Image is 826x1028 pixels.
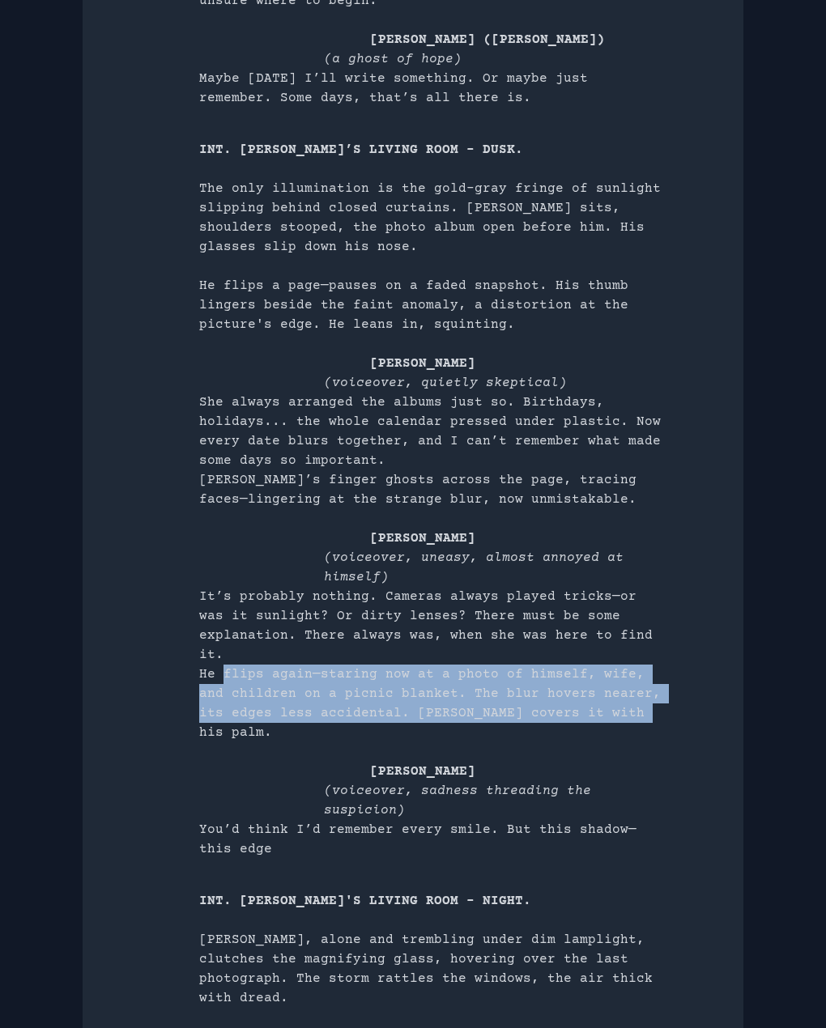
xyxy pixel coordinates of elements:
[370,354,666,373] p: [PERSON_NAME]
[199,276,666,334] p: He flips a page—pauses on a faded snapshot. His thumb lingers beside the faint anomaly, a distort...
[199,179,666,257] p: The only illumination is the gold-gray fringe of sunlight slipping behind closed curtains. [PERSO...
[199,69,666,108] p: Maybe [DATE] I’ll write something. Or maybe just remember. Some days, that’s all there is.
[324,373,666,393] p: (voiceover, quietly skeptical)
[324,548,666,587] p: (voiceover, uneasy, almost annoyed at himself)
[324,781,666,820] p: (voiceover, sadness threading the suspicion)
[199,393,666,470] p: She always arranged the albums just so. Birthdays, holidays... the whole calendar pressed under p...
[199,140,666,159] p: INT. [PERSON_NAME]’S LIVING ROOM – DUSK.
[370,762,666,781] p: [PERSON_NAME]
[199,665,666,742] p: He flips again—staring now at a photo of himself, wife, and children on a picnic blanket. The blu...
[199,891,666,911] p: INT. [PERSON_NAME]'S LIVING ROOM – NIGHT.
[199,820,666,859] p: You’d think I’d remember every smile. But this shadow—this edge
[199,587,666,665] p: It’s probably nothing. Cameras always played tricks—or was it sunlight? Or dirty lenses? There mu...
[324,49,666,69] p: (a ghost of hope)
[370,529,666,548] p: [PERSON_NAME]
[370,30,666,49] p: [PERSON_NAME] ([PERSON_NAME])
[199,930,666,1008] p: [PERSON_NAME], alone and trembling under dim lamplight, clutches the magnifying glass, hovering o...
[199,470,666,509] p: [PERSON_NAME]’s finger ghosts across the page, tracing faces—lingering at the strange blur, now u...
